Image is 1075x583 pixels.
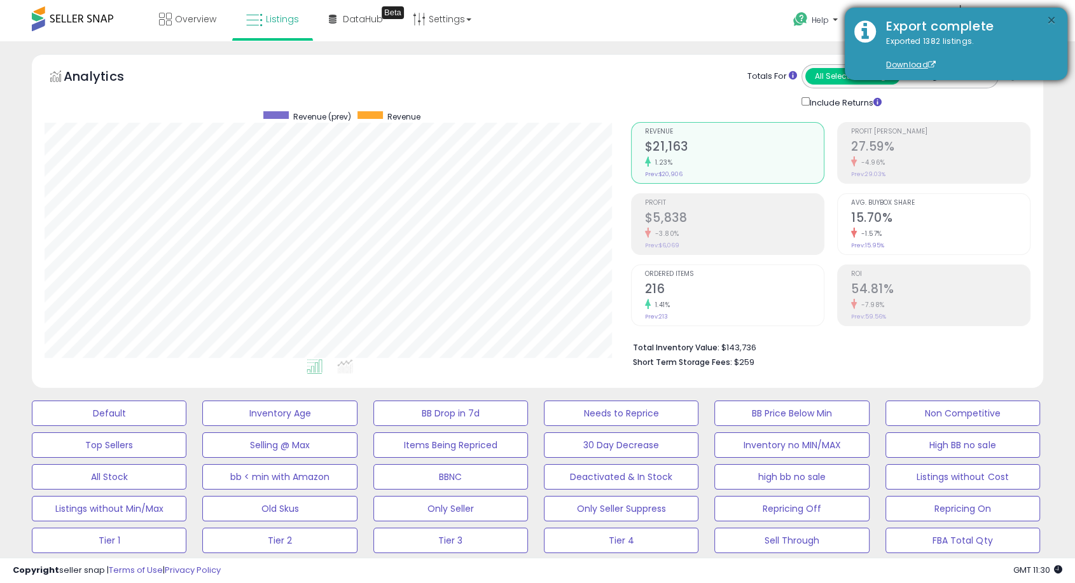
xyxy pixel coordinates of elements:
[387,111,420,122] span: Revenue
[544,401,698,426] button: Needs to Reprice
[857,229,882,238] small: -1.57%
[714,528,869,553] button: Sell Through
[645,139,824,156] h2: $21,163
[373,401,528,426] button: BB Drop in 7d
[373,464,528,490] button: BBNC
[343,13,383,25] span: DataHub
[851,313,886,320] small: Prev: 59.56%
[805,68,900,85] button: All Selected Listings
[202,496,357,521] button: Old Skus
[109,564,163,576] a: Terms of Use
[714,432,869,458] button: Inventory no MIN/MAX
[202,432,357,458] button: Selling @ Max
[734,356,754,368] span: $259
[165,564,221,576] a: Privacy Policy
[885,401,1040,426] button: Non Competitive
[851,139,1030,156] h2: 27.59%
[32,401,186,426] button: Default
[651,158,673,167] small: 1.23%
[885,496,1040,521] button: Repricing On
[851,271,1030,278] span: ROI
[793,11,808,27] i: Get Help
[202,401,357,426] button: Inventory Age
[857,300,885,310] small: -7.98%
[645,271,824,278] span: Ordered Items
[714,464,869,490] button: high bb no sale
[651,300,670,310] small: 1.41%
[202,464,357,490] button: bb < min with Amazon
[645,128,824,135] span: Revenue
[32,496,186,521] button: Listings without Min/Max
[651,229,679,238] small: -3.80%
[645,313,668,320] small: Prev: 213
[293,111,351,122] span: Revenue (prev)
[645,200,824,207] span: Profit
[747,71,797,83] div: Totals For
[373,496,528,521] button: Only Seller
[544,464,698,490] button: Deactivated & In Stock
[812,15,829,25] span: Help
[851,200,1030,207] span: Avg. Buybox Share
[633,339,1021,354] li: $143,736
[792,95,897,109] div: Include Returns
[885,464,1040,490] button: Listings without Cost
[645,170,683,178] small: Prev: $20,906
[382,6,404,19] div: Tooltip anchor
[645,242,679,249] small: Prev: $6,069
[266,13,299,25] span: Listings
[373,528,528,553] button: Tier 3
[544,496,698,521] button: Only Seller Suppress
[13,564,59,576] strong: Copyright
[857,158,885,167] small: -4.96%
[886,59,936,70] a: Download
[714,496,869,521] button: Repricing Off
[885,432,1040,458] button: High BB no sale
[13,565,221,577] div: seller snap | |
[851,282,1030,299] h2: 54.81%
[175,13,216,25] span: Overview
[851,128,1030,135] span: Profit [PERSON_NAME]
[645,282,824,299] h2: 216
[714,401,869,426] button: BB Price Below Min
[32,432,186,458] button: Top Sellers
[544,432,698,458] button: 30 Day Decrease
[202,528,357,553] button: Tier 2
[633,342,719,353] b: Total Inventory Value:
[877,17,1058,36] div: Export complete
[373,432,528,458] button: Items Being Repriced
[885,528,1040,553] button: FBA Total Qty
[877,36,1058,71] div: Exported 1382 listings.
[64,67,149,88] h5: Analytics
[1013,564,1062,576] span: 2025-10-6 11:30 GMT
[1046,13,1057,29] button: ×
[544,528,698,553] button: Tier 4
[645,210,824,228] h2: $5,838
[633,357,732,367] b: Short Term Storage Fees:
[32,528,186,553] button: Tier 1
[851,242,884,249] small: Prev: 15.95%
[783,2,850,41] a: Help
[851,210,1030,228] h2: 15.70%
[851,170,885,178] small: Prev: 29.03%
[32,464,186,490] button: All Stock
